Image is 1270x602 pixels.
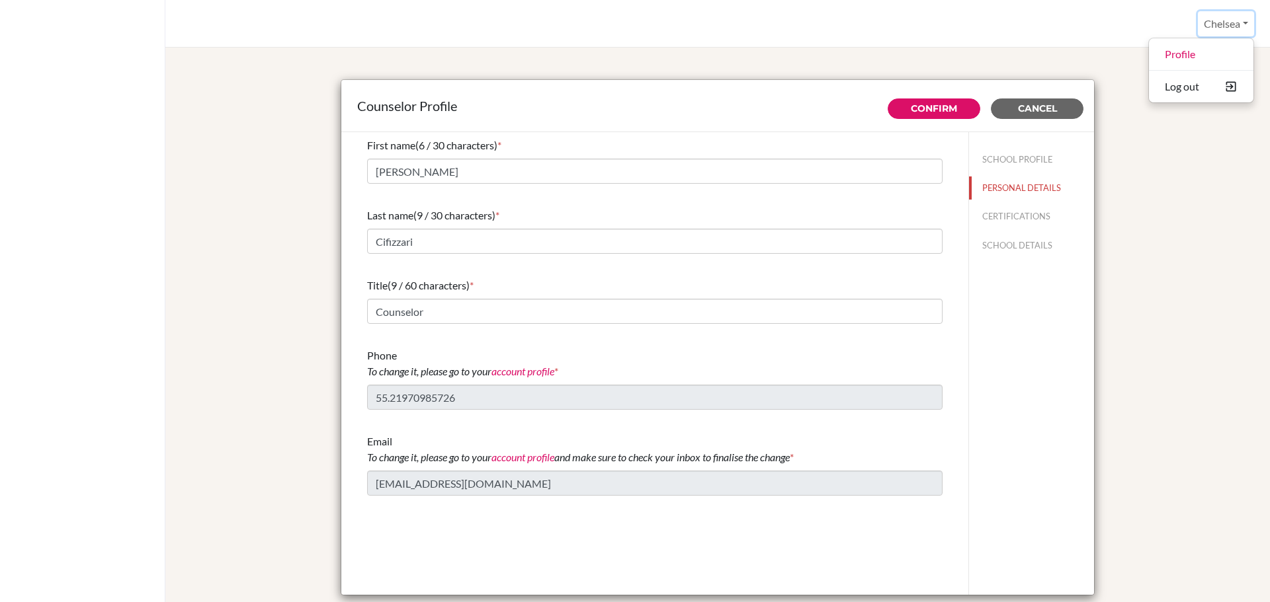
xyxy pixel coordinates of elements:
[367,279,388,291] span: Title
[1149,44,1253,65] a: Profile
[367,349,554,377] span: Phone
[1149,76,1253,97] button: Log out
[969,205,1094,228] button: CERTIFICATIONS
[413,209,495,221] span: (9 / 30 characters)
[357,96,1078,116] div: Counselor Profile
[415,139,497,151] span: (6 / 30 characters)
[367,435,790,463] span: Email
[367,209,413,221] span: Last name
[388,279,470,291] span: (9 / 60 characters)
[367,139,415,151] span: First name
[969,234,1094,257] button: SCHOOL DETAILS
[491,451,554,463] a: account profile
[367,365,554,377] i: To change it, please go to your
[969,176,1094,200] button: PERSONAL DETAILS
[1198,11,1254,36] button: Chelsea
[367,451,790,463] i: To change it, please go to your and make sure to check your inbox to finalise the change
[1148,38,1254,103] ul: Chelsea
[969,148,1094,171] button: SCHOOL PROFILE
[491,365,554,377] a: account profile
